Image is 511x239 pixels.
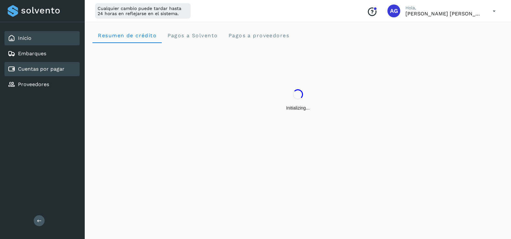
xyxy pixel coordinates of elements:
[4,62,80,76] div: Cuentas por pagar
[405,5,482,11] p: Hola,
[4,47,80,61] div: Embarques
[18,35,31,41] a: Inicio
[4,77,80,92] div: Proveedores
[4,31,80,45] div: Inicio
[167,32,218,39] span: Pagos a Solvento
[18,81,49,87] a: Proveedores
[95,3,191,19] div: Cualquier cambio puede tardar hasta 24 horas en reflejarse en el sistema.
[98,32,157,39] span: Resumen de crédito
[405,11,482,17] p: Abigail Gonzalez Leon
[228,32,289,39] span: Pagos a proveedores
[18,66,65,72] a: Cuentas por pagar
[18,50,46,57] a: Embarques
